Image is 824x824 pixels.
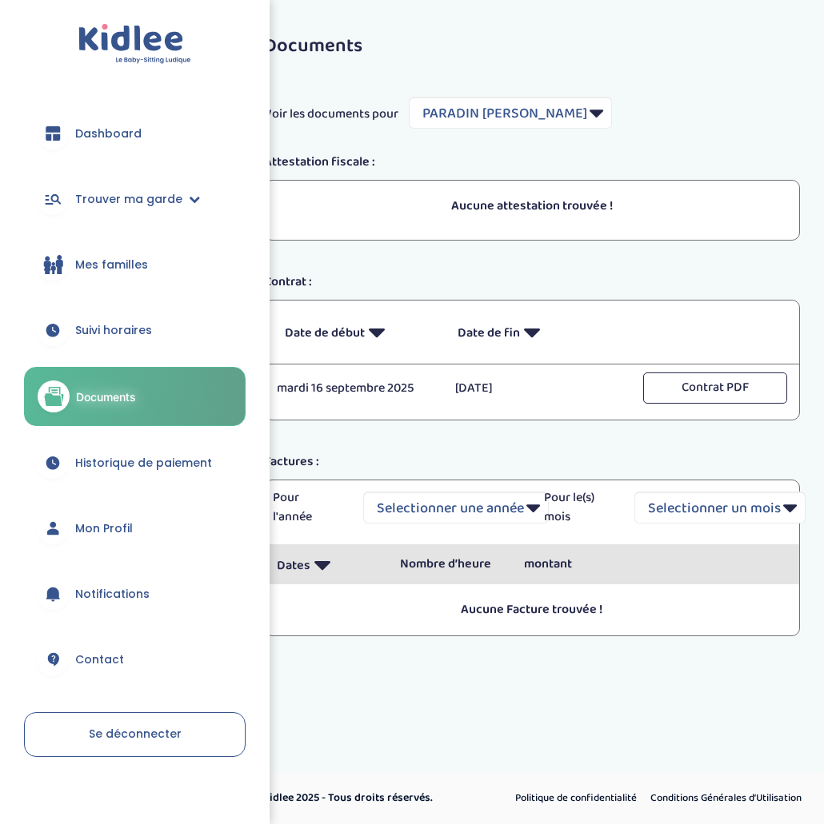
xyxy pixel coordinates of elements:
p: montant [524,555,623,574]
span: Documents [76,388,136,405]
span: Notifications [75,586,150,603]
a: Conditions Générales d’Utilisation [645,788,807,809]
span: Voir les documents pour [264,105,398,124]
p: Nombre d’heure [400,555,499,574]
p: Pour l'année [273,488,339,527]
span: Contact [75,651,124,668]
a: Mon Profil [24,500,246,557]
p: [DATE] [455,379,610,398]
a: Notifications [24,565,246,623]
p: Date de fin [458,312,606,352]
span: Mon Profil [75,520,133,537]
a: Contact [24,631,246,688]
a: Politique de confidentialité [510,788,642,809]
a: Dashboard [24,105,246,162]
p: Dates [277,545,376,584]
span: Mes familles [75,257,148,273]
span: Se déconnecter [89,726,182,742]
p: Aucune Facture trouvée ! [277,600,787,619]
a: Contrat PDF [643,379,787,396]
a: Mes familles [24,236,246,293]
h3: Documents [264,36,800,57]
a: Documents [24,367,246,426]
img: logo.svg [78,24,191,65]
p: Date de début [285,312,434,352]
p: © Kidlee 2025 - Tous droits réservés. [253,790,480,806]
div: Attestation fiscale : [252,153,812,172]
div: Contrat : [252,273,812,292]
span: Dashboard [75,125,142,142]
p: mardi 16 septembre 2025 [277,379,431,398]
span: Historique de paiement [75,455,212,472]
span: Suivi horaires [75,322,152,339]
a: Trouver ma garde [24,170,246,228]
a: Historique de paiement [24,434,246,492]
a: Suivi horaires [24,301,246,359]
p: Pour le(s) mois [544,488,610,527]
p: Aucune attestation trouvée ! [285,197,779,216]
div: Factures : [252,452,812,472]
button: Contrat PDF [643,372,787,404]
a: Se déconnecter [24,712,246,757]
span: Trouver ma garde [75,191,182,208]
